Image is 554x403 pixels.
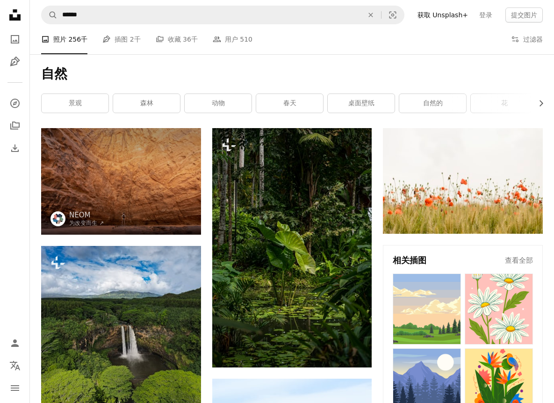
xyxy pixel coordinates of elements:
[130,36,141,43] font: 2千
[168,36,181,43] font: 收藏
[501,99,508,107] font: 花
[393,273,461,345] img: premium_vector-1697729804286-7dd6c1a04597
[156,24,198,54] a: 收藏 36千
[41,354,201,362] a: 郁郁葱葱的森林中的瀑布
[283,99,296,107] font: 春天
[412,7,474,22] a: 获取 Unsplash+
[6,30,24,49] a: 照片
[6,356,24,375] button: 语言
[225,36,238,43] font: 用户
[6,116,24,135] a: 收藏
[479,11,492,19] font: 登录
[102,24,140,54] a: 插图 2千
[213,24,252,54] a: 用户 510
[523,36,543,43] font: 过滤器
[69,99,82,107] font: 景观
[532,94,543,113] button: 向右滚动列表
[360,6,381,24] button: 清除
[511,24,543,54] button: 过滤器
[383,128,543,234] img: 橙色的花
[6,139,24,158] a: 下载历史记录
[256,94,323,113] a: 春天
[185,94,252,113] a: 动物
[399,94,466,113] a: 自然的
[42,94,108,113] a: 景观
[50,211,65,226] img: 前往 NEOM 的个人资料
[212,99,225,107] font: 动物
[505,256,533,265] font: 查看全部
[417,11,468,19] font: 获取 Unsplash+
[183,36,198,43] font: 36千
[511,11,537,19] font: 提交图片
[212,244,372,252] a: 一片树木繁茂的绿色森林
[6,52,24,71] a: 插图
[6,379,24,397] button: 菜单
[348,99,374,107] font: 桌面壁纸
[42,6,58,24] button: 搜索 Unsplash
[423,99,443,107] font: 自然的
[69,220,104,226] a: 为改变而生 ↗
[474,7,498,22] a: 登录
[69,220,98,226] font: 为改变而生
[6,94,24,113] a: 探索
[383,177,543,185] a: 橙色的花
[505,7,543,22] button: 提交图片
[240,36,252,43] font: 510
[113,94,180,113] a: 森林
[381,6,404,24] button: 视觉搜索
[471,94,538,113] a: 花
[41,128,201,235] img: 一名男子站在峡谷中央
[393,255,426,265] font: 相关插图
[140,99,153,107] font: 森林
[41,177,201,186] a: 一名男子站在峡谷中央
[41,6,404,24] form: 在全站范围内查找视觉效果
[69,211,90,219] font: NEOM
[505,255,533,266] a: 查看全部
[212,128,372,368] img: 一片树木繁茂的绿色森林
[100,220,104,226] font: ↗
[328,94,395,113] a: 桌面壁纸
[6,334,24,353] a: 登录 / 注册
[465,273,533,345] img: premium_vector-1716874671235-95932d850cce
[115,36,128,43] font: 插图
[41,66,67,81] font: 自然
[69,210,104,220] a: NEOM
